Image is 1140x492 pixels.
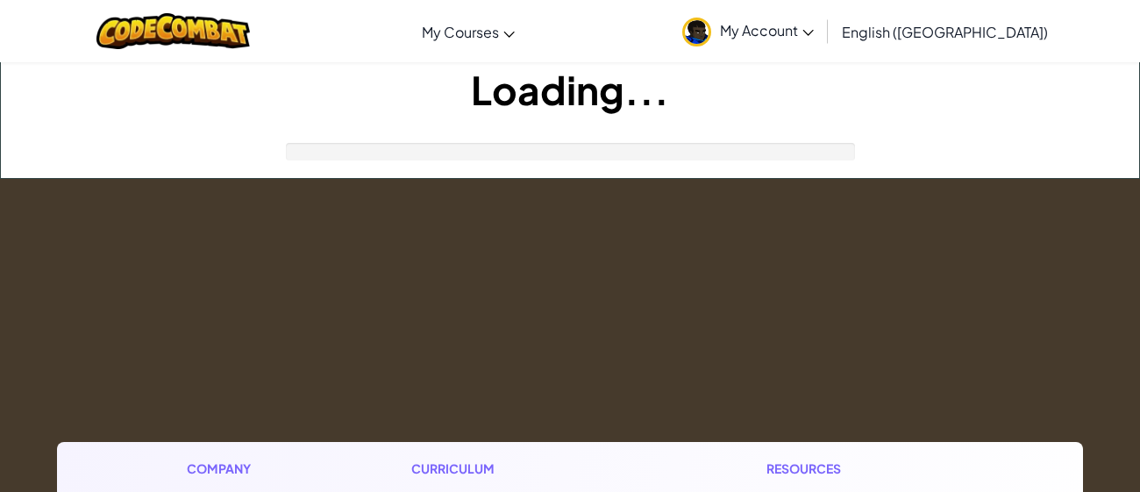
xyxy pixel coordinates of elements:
img: CodeCombat logo [96,13,250,49]
a: My Account [673,4,823,59]
a: My Courses [413,8,524,55]
a: English ([GEOGRAPHIC_DATA]) [833,8,1057,55]
span: English ([GEOGRAPHIC_DATA]) [842,23,1048,41]
h1: Company [187,460,268,478]
h1: Loading... [1,62,1139,117]
img: avatar [682,18,711,46]
h1: Curriculum [411,460,623,478]
span: My Courses [422,23,499,41]
span: My Account [720,21,814,39]
h1: Resources [766,460,953,478]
